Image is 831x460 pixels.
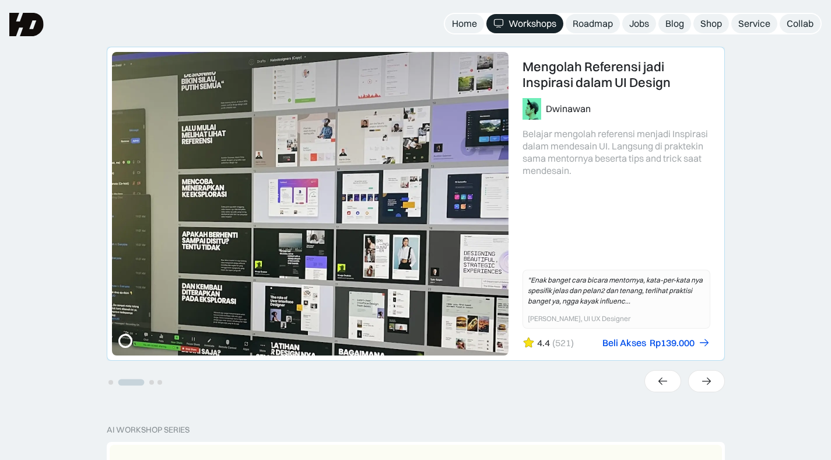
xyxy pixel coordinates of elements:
[738,18,770,30] div: Service
[445,14,484,33] a: Home
[658,14,691,33] a: Blog
[149,380,154,385] button: Go to slide 3
[157,380,162,385] button: Go to slide 4
[700,18,722,30] div: Shop
[118,379,144,386] button: Go to slide 2
[602,337,646,349] div: Beli Akses
[107,47,725,361] div: 2 of 4
[108,380,113,385] button: Go to slide 1
[602,337,710,349] a: Beli AksesRp139.000
[622,14,656,33] a: Jobs
[787,18,814,30] div: Collab
[566,14,620,33] a: Roadmap
[650,337,695,349] div: Rp139.000
[107,377,164,386] ul: Select a slide to show
[107,425,190,435] div: AI Workshop Series
[665,18,684,30] div: Blog
[731,14,777,33] a: Service
[629,18,649,30] div: Jobs
[452,18,477,30] div: Home
[486,14,563,33] a: Workshops
[693,14,729,33] a: Shop
[537,337,550,349] div: 4.4
[552,337,574,349] div: (521)
[780,14,821,33] a: Collab
[573,18,613,30] div: Roadmap
[509,18,556,30] div: Workshops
